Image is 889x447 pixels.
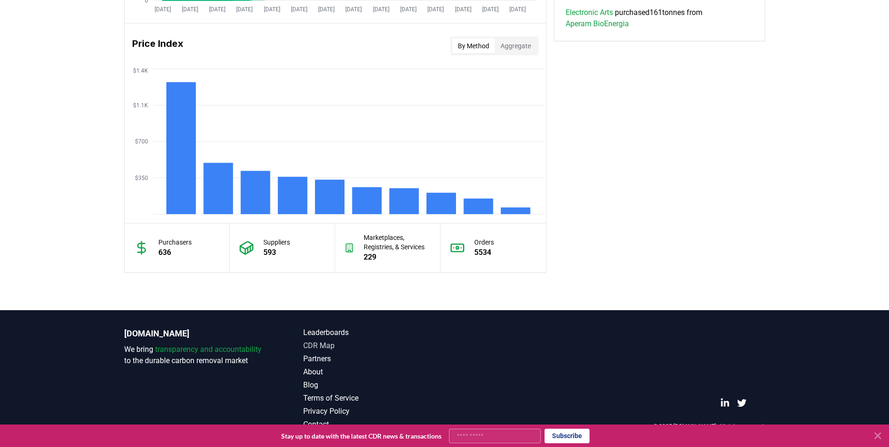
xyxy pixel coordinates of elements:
p: We bring to the durable carbon removal market [124,344,266,366]
tspan: [DATE] [291,6,307,13]
tspan: $350 [135,175,148,181]
button: By Method [452,38,495,53]
a: Leaderboards [303,327,445,338]
p: 229 [364,252,431,263]
a: Terms of Service [303,393,445,404]
tspan: [DATE] [263,6,280,13]
tspan: [DATE] [154,6,171,13]
p: 5534 [474,247,494,258]
a: Partners [303,353,445,365]
p: Marketplaces, Registries, & Services [364,233,431,252]
tspan: [DATE] [318,6,335,13]
a: Contact [303,419,445,430]
tspan: [DATE] [482,6,498,13]
button: Aggregate [495,38,537,53]
p: 636 [158,247,192,258]
a: CDR Map [303,340,445,351]
tspan: [DATE] [427,6,444,13]
p: © 2025 [DOMAIN_NAME]. All rights reserved. [653,423,765,430]
h3: Price Index [132,37,183,55]
tspan: [DATE] [181,6,198,13]
tspan: [DATE] [209,6,225,13]
a: Electronic Arts [566,7,613,18]
span: purchased 161 tonnes from [566,7,754,30]
a: Twitter [737,398,747,408]
a: About [303,366,445,378]
tspan: [DATE] [455,6,471,13]
tspan: [DATE] [509,6,526,13]
tspan: [DATE] [400,6,416,13]
tspan: $1.1K [133,102,148,109]
p: Purchasers [158,238,192,247]
a: Blog [303,380,445,391]
span: transparency and accountability [155,345,261,354]
a: Privacy Policy [303,406,445,417]
tspan: $1.4K [133,67,148,74]
tspan: [DATE] [236,6,253,13]
tspan: $700 [135,138,148,145]
p: Orders [474,238,494,247]
a: Aperam BioEnergia [566,18,629,30]
a: LinkedIn [720,398,730,408]
p: Suppliers [263,238,290,247]
p: [DOMAIN_NAME] [124,327,266,340]
tspan: [DATE] [373,6,389,13]
tspan: [DATE] [345,6,362,13]
p: 593 [263,247,290,258]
